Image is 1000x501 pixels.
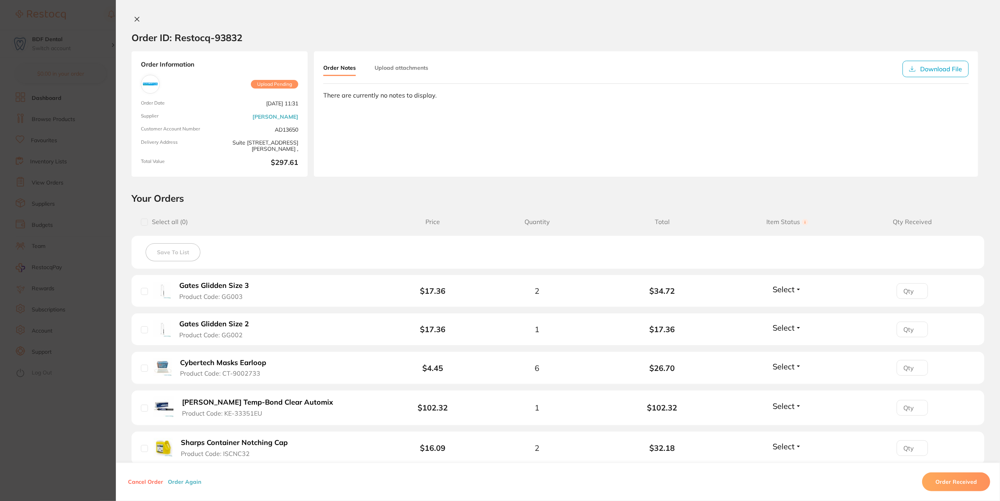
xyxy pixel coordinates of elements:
span: [DATE] 11:31 [223,100,298,107]
span: Suite [STREET_ADDRESS][PERSON_NAME] , [223,139,298,152]
b: $17.36 [420,286,445,296]
b: $17.36 [600,325,725,334]
b: Gates Glidden Size 3 [179,282,249,290]
h2: Order ID: Restocq- 93832 [132,32,242,43]
span: 6 [535,364,539,373]
span: 2 [535,286,539,295]
b: $16.09 [420,443,445,453]
button: Gates Glidden Size 3 Product Code: GG003 [177,281,259,300]
span: Product Code: ISCNC32 [181,450,250,457]
span: Select [773,401,795,411]
b: $17.36 [420,324,445,334]
span: AD13650 [223,126,298,133]
span: Order Date [141,100,216,107]
img: Sharps Container Notching Cap [154,438,173,457]
input: Qty [897,440,928,456]
img: Adam Dental [143,77,158,92]
span: Select [773,441,795,451]
span: Item Status [725,218,850,226]
b: $297.61 [223,159,298,167]
button: [PERSON_NAME] Temp-Bond Clear Automix Product Code: KE-33351EU [180,398,341,417]
button: Upload attachments [375,61,428,75]
b: [PERSON_NAME] Temp-Bond Clear Automix [182,398,333,407]
input: Qty [897,400,928,416]
span: Select [773,323,795,333]
span: Qty Received [850,218,975,226]
b: Cybertech Masks Earloop [180,359,266,367]
b: $102.32 [600,403,725,412]
button: Select [770,401,804,411]
span: Customer Account Number [141,126,216,133]
span: Select [773,284,795,294]
span: 2 [535,443,539,452]
button: Select [770,323,804,333]
button: Sharps Container Notching Cap Product Code: ISCNC32 [178,438,296,458]
div: There are currently no notes to display. [323,92,969,99]
img: Kerr Temp-Bond Clear Automix [154,397,174,417]
button: Order Notes [323,61,356,76]
strong: Order Information [141,61,298,69]
h2: Your Orders [132,192,984,204]
b: $32.18 [600,443,725,452]
span: 1 [535,403,539,412]
span: Total [600,218,725,226]
b: $26.70 [600,364,725,373]
span: Product Code: GG003 [179,293,243,300]
span: 1 [535,325,539,334]
span: Select [773,362,795,371]
input: Qty [897,283,928,299]
b: $4.45 [422,363,443,373]
input: Qty [897,360,928,376]
img: Gates Glidden Size 3 [154,282,171,299]
span: Select all ( 0 ) [148,218,188,226]
button: Cybertech Masks Earloop Product Code: CT-9002733 [178,358,276,378]
span: Upload Pending [251,80,298,89]
span: Product Code: GG002 [179,331,243,338]
span: Product Code: KE-33351EU [182,410,262,417]
button: Order Again [166,478,204,485]
b: $34.72 [600,286,725,295]
input: Qty [897,322,928,337]
img: Gates Glidden Size 2 [154,320,171,337]
span: Supplier [141,113,216,120]
span: Product Code: CT-9002733 [180,370,260,377]
span: Total Value [141,159,216,167]
span: Delivery Address [141,139,216,152]
b: Gates Glidden Size 2 [179,320,249,328]
button: Order Received [922,472,990,491]
button: Select [770,284,804,294]
button: Select [770,441,804,451]
button: Save To List [146,243,200,261]
button: Gates Glidden Size 2 Product Code: GG002 [177,320,259,339]
b: Sharps Container Notching Cap [181,439,288,447]
button: Download File [903,61,969,77]
img: Cybertech Masks Earloop [154,358,172,376]
button: Select [770,362,804,371]
span: Quantity [474,218,600,226]
b: $102.32 [418,403,448,412]
a: [PERSON_NAME] [252,114,298,120]
span: Price [391,218,474,226]
button: Cancel Order [126,478,166,485]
